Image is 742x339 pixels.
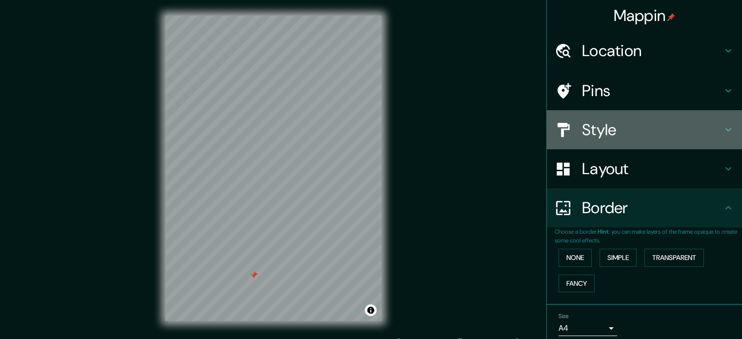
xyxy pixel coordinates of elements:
canvas: Map [165,16,381,321]
button: Simple [600,249,637,267]
div: Style [547,110,742,149]
div: Border [547,188,742,227]
h4: Border [582,198,722,218]
h4: Pins [582,81,722,100]
button: Transparent [644,249,704,267]
button: Fancy [559,275,595,293]
div: A4 [559,320,617,336]
div: Pins [547,71,742,110]
h4: Layout [582,159,722,179]
p: Choose a border. : you can make layers of the frame opaque to create some cool effects. [555,227,742,245]
h4: Style [582,120,722,140]
h4: Mappin [614,6,676,25]
div: Location [547,31,742,70]
button: Toggle attribution [365,304,377,316]
b: Hint [598,228,609,236]
button: None [559,249,592,267]
h4: Location [582,41,722,60]
label: Size [559,312,569,320]
iframe: Help widget launcher [655,301,731,328]
div: Layout [547,149,742,188]
img: pin-icon.png [667,13,675,21]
